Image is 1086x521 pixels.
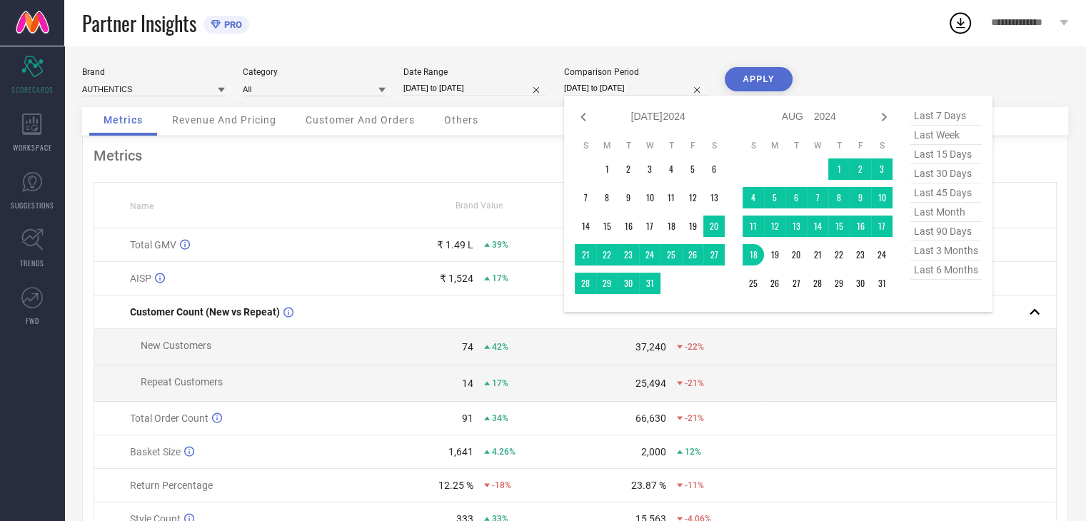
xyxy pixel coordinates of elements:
[743,140,764,151] th: Sunday
[130,446,181,457] span: Basket Size
[462,378,473,389] div: 14
[82,9,196,38] span: Partner Insights
[492,413,508,423] span: 34%
[685,378,704,388] span: -21%
[618,187,639,208] td: Tue Jul 09 2024
[871,273,893,294] td: Sat Aug 31 2024
[596,216,618,237] td: Mon Jul 15 2024
[641,446,666,457] div: 2,000
[456,201,503,211] span: Brand Value
[807,244,828,265] td: Wed Aug 21 2024
[910,164,982,183] span: last 30 days
[850,187,871,208] td: Fri Aug 09 2024
[785,244,807,265] td: Tue Aug 20 2024
[306,114,415,126] span: Customer And Orders
[703,244,725,265] td: Sat Jul 27 2024
[807,140,828,151] th: Wednesday
[444,114,478,126] span: Others
[104,114,143,126] span: Metrics
[575,187,596,208] td: Sun Jul 07 2024
[635,378,666,389] div: 25,494
[492,240,508,250] span: 39%
[828,273,850,294] td: Thu Aug 29 2024
[910,203,982,222] span: last month
[725,67,793,91] button: APPLY
[13,142,52,153] span: WORKSPACE
[764,140,785,151] th: Monday
[785,216,807,237] td: Tue Aug 13 2024
[492,273,508,283] span: 17%
[618,273,639,294] td: Tue Jul 30 2024
[828,140,850,151] th: Thursday
[596,273,618,294] td: Mon Jul 29 2024
[141,376,223,388] span: Repeat Customers
[947,10,973,36] div: Open download list
[828,187,850,208] td: Thu Aug 08 2024
[20,258,44,268] span: TRENDS
[850,216,871,237] td: Fri Aug 16 2024
[685,413,704,423] span: -21%
[639,216,660,237] td: Wed Jul 17 2024
[575,140,596,151] th: Sunday
[660,158,682,180] td: Thu Jul 04 2024
[221,19,242,30] span: PRO
[850,244,871,265] td: Fri Aug 23 2024
[703,158,725,180] td: Sat Jul 06 2024
[828,244,850,265] td: Thu Aug 22 2024
[437,239,473,251] div: ₹ 1.49 L
[682,244,703,265] td: Fri Jul 26 2024
[575,273,596,294] td: Sun Jul 28 2024
[492,342,508,352] span: 42%
[462,341,473,353] div: 74
[764,216,785,237] td: Mon Aug 12 2024
[682,140,703,151] th: Friday
[492,378,508,388] span: 17%
[11,200,54,211] span: SUGGESTIONS
[141,340,211,351] span: New Customers
[243,67,386,77] div: Category
[743,273,764,294] td: Sun Aug 25 2024
[172,114,276,126] span: Revenue And Pricing
[743,187,764,208] td: Sun Aug 04 2024
[492,447,516,457] span: 4.26%
[26,315,39,326] span: FWD
[871,187,893,208] td: Sat Aug 10 2024
[785,187,807,208] td: Tue Aug 06 2024
[807,187,828,208] td: Wed Aug 07 2024
[660,216,682,237] td: Thu Jul 18 2024
[618,216,639,237] td: Tue Jul 16 2024
[130,201,154,211] span: Name
[910,241,982,260] span: last 3 months
[596,140,618,151] th: Monday
[682,158,703,180] td: Fri Jul 05 2024
[743,244,764,265] td: Sun Aug 18 2024
[910,145,982,164] span: last 15 days
[462,413,473,424] div: 91
[596,187,618,208] td: Mon Jul 08 2024
[910,106,982,126] span: last 7 days
[807,216,828,237] td: Wed Aug 14 2024
[660,187,682,208] td: Thu Jul 11 2024
[871,158,893,180] td: Sat Aug 03 2024
[639,187,660,208] td: Wed Jul 10 2024
[82,67,225,77] div: Brand
[639,244,660,265] td: Wed Jul 24 2024
[682,216,703,237] td: Fri Jul 19 2024
[438,480,473,491] div: 12.25 %
[764,187,785,208] td: Mon Aug 05 2024
[440,273,473,284] div: ₹ 1,524
[448,446,473,457] div: 1,641
[850,158,871,180] td: Fri Aug 02 2024
[130,306,280,318] span: Customer Count (New vs Repeat)
[94,147,1057,164] div: Metrics
[575,216,596,237] td: Sun Jul 14 2024
[871,140,893,151] th: Saturday
[660,140,682,151] th: Thursday
[685,342,704,352] span: -22%
[618,140,639,151] th: Tuesday
[596,158,618,180] td: Mon Jul 01 2024
[618,244,639,265] td: Tue Jul 23 2024
[871,216,893,237] td: Sat Aug 17 2024
[639,158,660,180] td: Wed Jul 03 2024
[130,239,176,251] span: Total GMV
